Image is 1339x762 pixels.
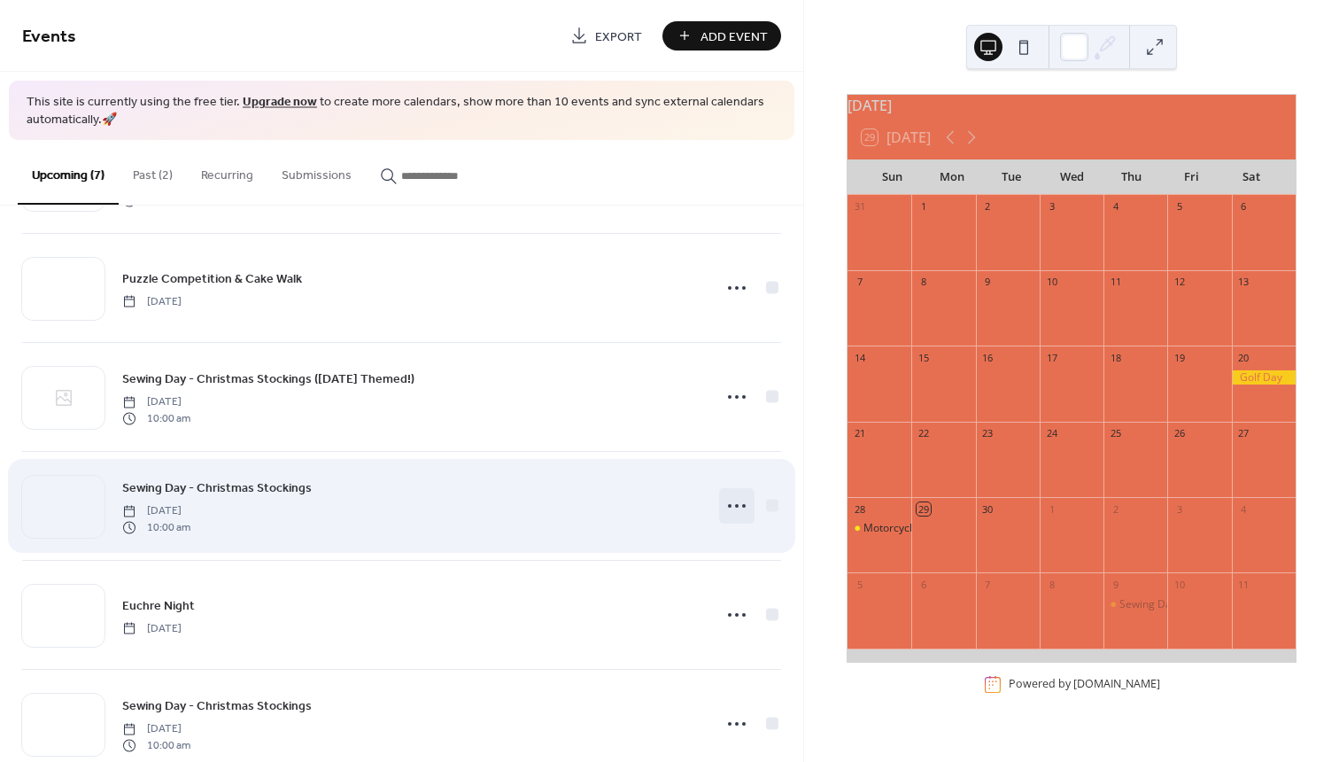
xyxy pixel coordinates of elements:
span: [DATE] [122,721,190,737]
div: 31 [853,200,866,214]
div: 6 [917,578,930,591]
span: Export [595,27,642,46]
div: Motorcycle Ride for Rayola [848,521,911,536]
div: Golf Day [1232,370,1296,385]
div: 20 [1237,351,1250,364]
div: Tue [982,159,1042,195]
div: 5 [853,578,866,591]
button: Submissions [267,140,366,203]
div: 1 [1045,502,1058,516]
div: 8 [1045,578,1058,591]
div: 24 [1045,427,1058,440]
div: 11 [1237,578,1250,591]
div: 26 [1173,427,1186,440]
div: 17 [1045,351,1058,364]
div: Thu [1102,159,1162,195]
a: Puzzle Competition & Cake Walk [122,268,302,289]
span: [DATE] [122,620,182,636]
span: This site is currently using the free tier. to create more calendars, show more than 10 events an... [27,94,777,128]
span: Events [22,19,76,54]
button: Upcoming (7) [18,140,119,205]
a: Sewing Day - Christmas Stockings ([DATE] Themed!) [122,369,414,389]
div: 14 [853,351,866,364]
div: 27 [1237,427,1250,440]
div: [DATE] [848,95,1296,116]
div: 29 [917,502,930,516]
a: Sewing Day - Christmas Stockings [122,696,312,716]
div: 16 [981,351,995,364]
div: 10 [1045,276,1058,289]
div: Motorcycle Ride for [PERSON_NAME] [863,521,1045,536]
div: 25 [1109,427,1122,440]
div: 7 [981,578,995,591]
div: 4 [1237,502,1250,516]
div: 6 [1237,200,1250,214]
div: 21 [853,427,866,440]
div: 10 [1173,578,1186,591]
div: 7 [853,276,866,289]
span: 10:00 am [122,737,190,753]
div: 18 [1109,351,1122,364]
div: 30 [981,502,995,516]
div: 8 [917,276,930,289]
div: 13 [1237,276,1250,289]
span: 10:00 am [122,410,190,426]
span: Add Event [700,27,768,46]
div: 28 [853,502,866,516]
div: 2 [981,200,995,214]
a: Export [557,21,655,51]
div: 23 [981,427,995,440]
a: [DOMAIN_NAME] [1073,677,1160,692]
a: Euchre Night [122,595,195,616]
div: Sat [1221,159,1281,195]
div: 22 [917,427,930,440]
a: Upgrade now [243,90,317,114]
div: 9 [1109,578,1122,591]
span: 10:00 am [122,519,190,535]
div: 1 [917,200,930,214]
div: 5 [1173,200,1186,214]
div: 9 [981,276,995,289]
div: Sun [862,159,922,195]
div: 11 [1109,276,1122,289]
div: 3 [1173,502,1186,516]
div: Sewing Day - Christmas Stockings [1103,597,1167,612]
button: Past (2) [119,140,187,203]
span: [DATE] [122,394,190,410]
span: Puzzle Competition & Cake Walk [122,269,302,288]
span: Sewing Day - Christmas Stockings ([DATE] Themed!) [122,370,414,389]
span: Euchre Night [122,596,195,615]
div: 4 [1109,200,1122,214]
span: Sewing Day - Christmas Stockings [122,697,312,716]
button: Add Event [662,21,781,51]
div: Wed [1041,159,1102,195]
div: 2 [1109,502,1122,516]
div: 12 [1173,276,1186,289]
div: 19 [1173,351,1186,364]
div: 15 [917,351,930,364]
div: 3 [1045,200,1058,214]
div: Sewing Day - Christmas Stockings [1119,597,1286,612]
span: [DATE] [122,503,190,519]
button: Recurring [187,140,267,203]
div: Fri [1162,159,1222,195]
a: Sewing Day - Christmas Stockings [122,478,312,498]
div: Mon [922,159,982,195]
span: Sewing Day - Christmas Stockings [122,479,312,498]
span: [DATE] [122,293,182,309]
div: Powered by [1009,677,1160,692]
